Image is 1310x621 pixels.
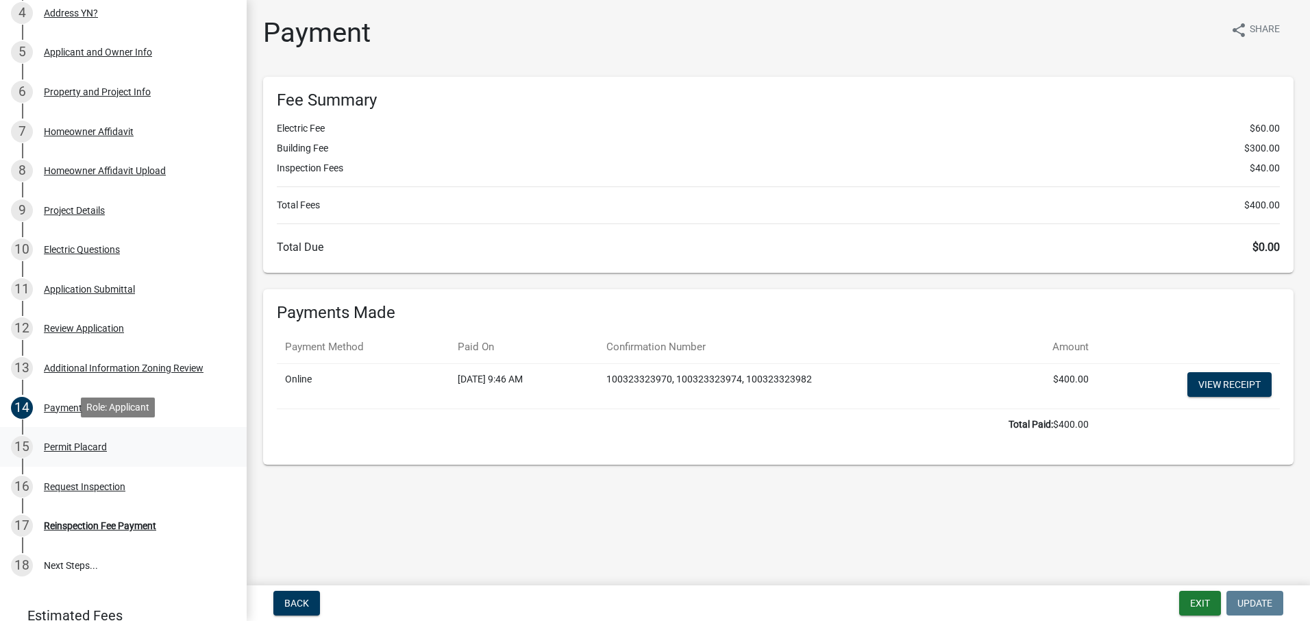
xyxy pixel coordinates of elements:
li: Building Fee [277,141,1280,156]
h1: Payment [263,16,371,49]
div: Permit Placard [44,442,107,452]
div: 17 [11,515,33,537]
span: Back [284,598,309,609]
div: Role: Applicant [81,398,155,417]
div: Review Application [44,324,124,333]
div: Payment [44,403,82,413]
th: Paid On [449,331,597,363]
span: Update [1237,598,1272,609]
div: 14 [11,397,33,419]
th: Amount [1001,331,1097,363]
div: Reinspection Fee Payment [44,521,156,531]
div: 10 [11,239,33,260]
div: 15 [11,436,33,458]
div: 7 [11,121,33,143]
button: shareShare [1220,16,1291,43]
div: Project Details [44,206,105,215]
span: Share [1250,22,1280,38]
div: 16 [11,476,33,498]
div: 9 [11,199,33,221]
span: $40.00 [1250,161,1280,175]
li: Total Fees [277,198,1280,212]
th: Payment Method [277,331,449,363]
div: Address YN? [44,8,98,18]
h6: Total Due [277,241,1280,254]
b: Total Paid: [1009,419,1053,430]
div: 11 [11,278,33,300]
button: Back [273,591,320,616]
div: Property and Project Info [44,87,151,97]
div: 8 [11,160,33,182]
div: 12 [11,317,33,339]
i: share [1231,22,1247,38]
div: 13 [11,357,33,379]
span: $60.00 [1250,121,1280,136]
div: Applicant and Owner Info [44,47,152,57]
span: $400.00 [1244,198,1280,212]
td: 100323323970, 100323323974, 100323323982 [598,363,1002,409]
div: 5 [11,41,33,63]
h6: Payments Made [277,303,1280,323]
td: $400.00 [1001,363,1097,409]
div: Homeowner Affidavit [44,127,134,136]
td: [DATE] 9:46 AM [449,363,597,409]
div: Electric Questions [44,245,120,254]
div: Application Submittal [44,284,135,294]
button: Exit [1179,591,1221,616]
li: Electric Fee [277,121,1280,136]
div: 18 [11,555,33,576]
div: 4 [11,2,33,24]
div: Request Inspection [44,482,125,491]
a: View receipt [1187,372,1272,397]
span: $0.00 [1252,241,1280,254]
td: $400.00 [277,409,1097,440]
div: Homeowner Affidavit Upload [44,166,166,175]
th: Confirmation Number [598,331,1002,363]
li: Inspection Fees [277,161,1280,175]
button: Update [1226,591,1283,616]
h6: Fee Summary [277,90,1280,110]
td: Online [277,363,449,409]
div: Additional Information Zoning Review [44,363,203,373]
div: 6 [11,81,33,103]
span: $300.00 [1244,141,1280,156]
